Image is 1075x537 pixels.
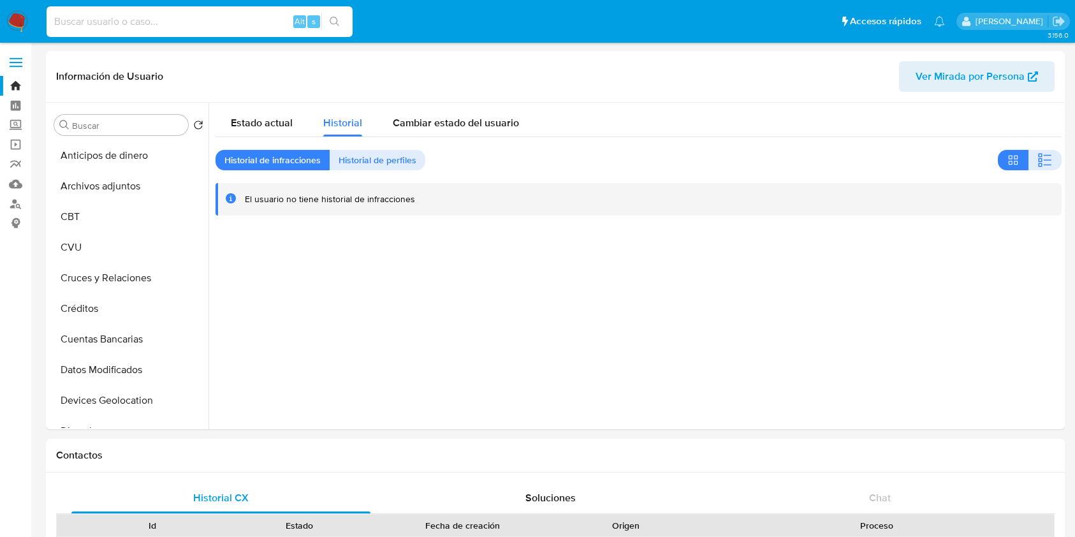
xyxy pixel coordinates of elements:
[49,263,208,293] button: Cruces y Relaciones
[976,15,1048,27] p: eliana.eguerrero@mercadolibre.com
[235,519,365,532] div: Estado
[49,385,208,416] button: Devices Geolocation
[59,120,69,130] button: Buscar
[49,355,208,385] button: Datos Modificados
[916,61,1025,92] span: Ver Mirada por Persona
[193,120,203,134] button: Volver al orden por defecto
[56,70,163,83] h1: Información de Usuario
[869,490,891,505] span: Chat
[382,519,543,532] div: Fecha de creación
[1052,15,1065,28] a: Salir
[49,416,208,446] button: Direcciones
[49,140,208,171] button: Anticipos de dinero
[47,13,353,30] input: Buscar usuario o caso...
[49,293,208,324] button: Créditos
[850,15,921,28] span: Accesos rápidos
[88,519,217,532] div: Id
[321,13,347,31] button: search-icon
[708,519,1045,532] div: Proceso
[72,120,183,131] input: Buscar
[49,202,208,232] button: CBT
[49,324,208,355] button: Cuentas Bancarias
[561,519,691,532] div: Origen
[49,171,208,202] button: Archivos adjuntos
[525,490,576,505] span: Soluciones
[899,61,1055,92] button: Ver Mirada por Persona
[934,16,945,27] a: Notificaciones
[193,490,249,505] span: Historial CX
[312,15,316,27] span: s
[49,232,208,263] button: CVU
[56,449,1055,462] h1: Contactos
[295,15,305,27] span: Alt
